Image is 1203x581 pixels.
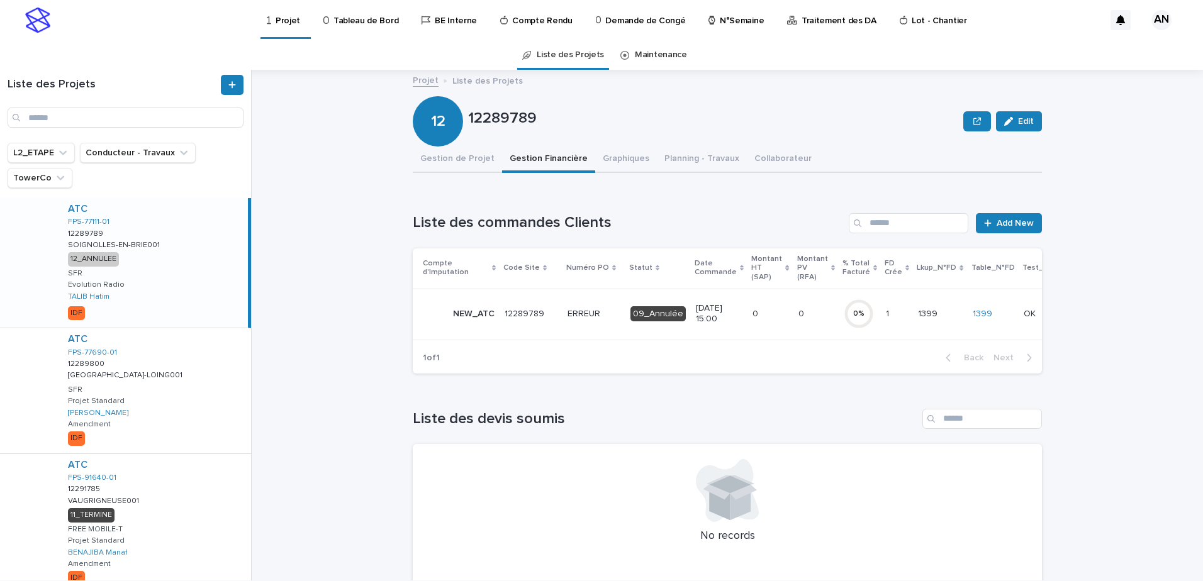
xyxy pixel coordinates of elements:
[503,261,540,275] p: Code Site
[68,420,111,429] p: Amendment
[68,292,109,301] a: TALIB Hatim
[468,109,958,128] p: 12289789
[68,368,185,380] p: [GEOGRAPHIC_DATA]-LOING001
[452,73,523,87] p: Liste des Projets
[696,303,742,324] p: [DATE] 15:00
[657,147,747,173] button: Planning - Travaux
[922,409,1042,429] input: Search
[798,306,807,319] p: 0
[988,352,1042,363] button: Next
[976,213,1042,233] a: Add New
[751,252,782,284] p: Montant HT (SAP)
[68,473,116,482] a: FPS-91640-01
[68,482,103,494] p: 12291785
[849,213,968,233] input: Search
[8,168,72,188] button: TowerCo
[68,525,123,534] p: FREE MOBILE-T
[695,257,737,280] p: Date Commande
[25,8,50,33] img: stacker-logo-s-only.png
[413,343,450,373] p: 1 of 1
[629,261,652,275] p: Statut
[68,348,117,357] a: FPS-77690-01
[68,508,115,522] div: 11_TERMINE
[797,252,828,284] p: Montant PV (RFA)
[413,288,1107,339] tr: NEW_ATCNEW_ATC 1228978912289789 ERREURERREUR 09_Annulée[DATE] 15:0000 00 0%11 13991399 1399 OKOK
[68,203,87,215] a: ATC
[68,252,119,266] div: 12_ANNULEE
[68,306,85,320] div: IDF
[80,143,196,163] button: Conducteur - Travaux
[971,261,1015,275] p: Table_N°FD
[68,409,128,418] a: [PERSON_NAME]
[997,219,1034,228] span: Add New
[68,494,142,506] p: VAUGRIGNEUSE001
[68,459,87,471] a: ATC
[747,147,819,173] button: Collaborateur
[502,147,595,173] button: Gestion Financière
[1018,117,1034,126] span: Edit
[68,280,125,289] p: Evolution Radio
[413,214,844,232] h1: Liste des commandes Clients
[68,431,85,445] div: IDF
[68,269,82,278] p: SFR
[413,72,439,87] a: Projet
[423,257,489,280] p: Compte d'Imputation
[996,111,1042,131] button: Edit
[537,40,604,70] a: Liste des Projets
[1151,10,1172,30] div: AN
[886,306,892,319] p: 1
[8,143,75,163] button: L2_ETAPE
[68,548,127,557] a: BENAJIBA Manaf
[973,309,992,319] a: 1399
[428,529,1027,543] p: No records
[68,357,107,368] p: 12289800
[8,78,218,92] h1: Liste des Projets
[453,306,497,319] p: NEW_ATC
[68,385,82,394] p: SFR
[917,261,956,275] p: Lkup_N°FD
[630,306,686,322] div: 09_Annulée
[68,536,125,545] p: Projet Standard
[68,227,106,238] p: 12289789
[635,40,687,70] a: Maintenance
[68,333,87,345] a: ATC
[68,238,162,250] p: SOIGNOLLES-EN-BRIE001
[842,257,870,280] p: % Total Facturé
[956,353,983,362] span: Back
[413,147,502,173] button: Gestion de Projet
[413,62,463,130] div: 12
[1022,261,1069,275] p: Test_budget
[1024,306,1038,319] p: OK
[568,306,603,319] p: ERREUR
[413,410,917,428] h1: Liste des devis soumis
[993,353,1021,362] span: Next
[885,257,902,280] p: FD Crée
[753,306,761,319] p: 0
[918,306,940,319] p: 1399
[566,261,609,275] p: Numéro PO
[595,147,657,173] button: Graphiques
[936,352,988,363] button: Back
[844,309,874,318] div: 0 %
[68,218,109,226] a: FPS-77111-01
[68,397,125,406] p: Projet Standard
[68,560,111,568] p: Amendment
[8,108,243,128] input: Search
[505,306,547,319] p: 12289789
